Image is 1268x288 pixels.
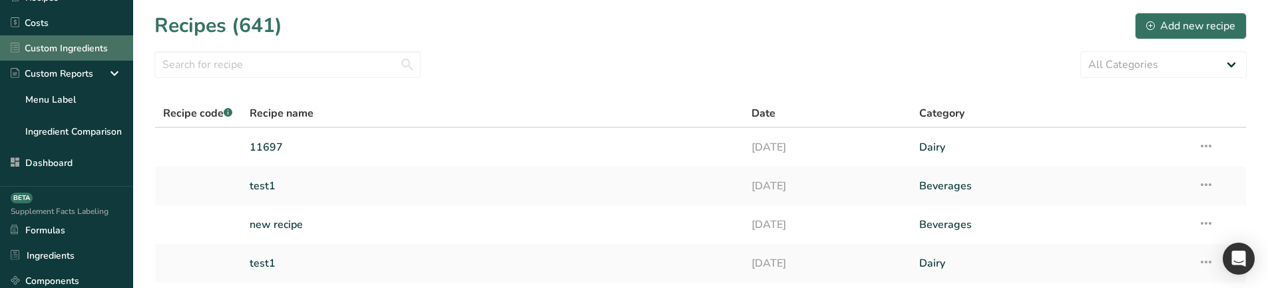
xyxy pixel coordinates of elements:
div: Add new recipe [1146,18,1235,34]
a: new recipe [250,211,736,239]
a: Beverages [919,172,1182,200]
h1: Recipes (641) [154,11,282,41]
a: [DATE] [751,249,903,277]
a: [DATE] [751,211,903,239]
a: test1 [250,172,736,200]
span: Recipe name [250,105,314,121]
div: BETA [11,193,33,203]
div: Custom Reports [11,67,93,81]
span: Recipe code [163,106,232,121]
span: Category [919,105,964,121]
a: [DATE] [751,172,903,200]
a: test1 [250,249,736,277]
span: Date [751,105,775,121]
button: Add new recipe [1135,13,1247,39]
div: Open Intercom Messenger [1223,243,1255,275]
a: Dairy [919,133,1182,161]
input: Search for recipe [154,51,421,78]
a: Beverages [919,211,1182,239]
a: [DATE] [751,133,903,161]
a: Dairy [919,249,1182,277]
a: 11697 [250,133,736,161]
